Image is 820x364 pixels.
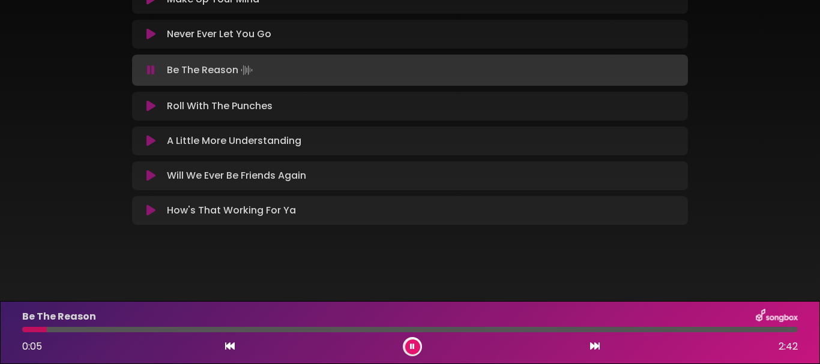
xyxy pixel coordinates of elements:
[238,62,255,79] img: waveform4.gif
[167,134,301,148] p: A Little More Understanding
[167,27,271,41] p: Never Ever Let You Go
[167,203,296,218] p: How's That Working For Ya
[167,169,306,183] p: Will We Ever Be Friends Again
[167,99,273,113] p: Roll With The Punches
[167,62,255,79] p: Be The Reason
